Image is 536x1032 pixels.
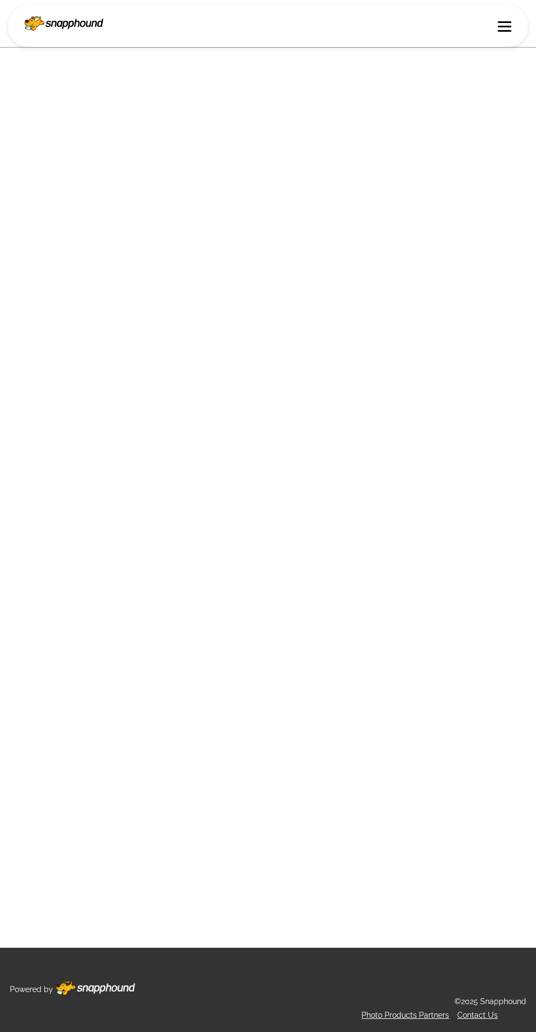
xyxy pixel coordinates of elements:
[455,995,526,1008] p: ©2025 Snapphound
[56,981,135,995] img: Footer
[362,1011,449,1019] a: Photo Products Partners
[457,1011,498,1019] a: Contact Us
[10,983,53,996] p: Powered by
[25,16,103,31] img: Snapphound Logo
